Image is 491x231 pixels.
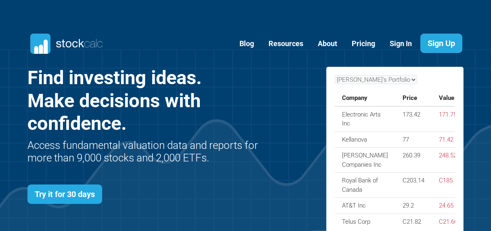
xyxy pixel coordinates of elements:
th: Value [432,90,468,106]
td: 248.52 [432,148,468,173]
td: C21.82 [395,214,432,229]
td: 29.2 [395,198,432,214]
td: [PERSON_NAME] Companies Inc [335,148,395,173]
a: Sign In [384,34,418,54]
td: 171.75 [432,106,468,132]
td: 260.39 [395,148,432,173]
a: Blog [233,34,260,54]
h2: Access fundamental valuation data and reports for more than 9,000 stocks and 2,000 ETFs. [27,139,277,164]
td: 24.65 [432,198,468,214]
a: Resources [262,34,309,54]
td: 77 [395,131,432,148]
td: Electronic Arts Inc [335,106,395,132]
td: 71.42 [432,131,468,148]
a: Try it for 30 days [27,184,102,204]
th: Price [395,90,432,106]
td: C21.60 [432,214,468,229]
a: Pricing [346,34,381,54]
a: About [312,34,343,54]
td: C203.14 [395,173,432,198]
td: Royal Bank of Canada [335,173,395,198]
td: 173.42 [395,106,432,132]
th: Company [335,90,395,106]
td: C185.13 [432,173,468,198]
td: Kellanova [335,131,395,148]
td: AT&T Inc [335,198,395,214]
a: Sign Up [420,34,462,53]
td: Telus Corp [335,214,395,229]
h1: Find investing ideas. Make decisions with confidence. [27,66,277,135]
